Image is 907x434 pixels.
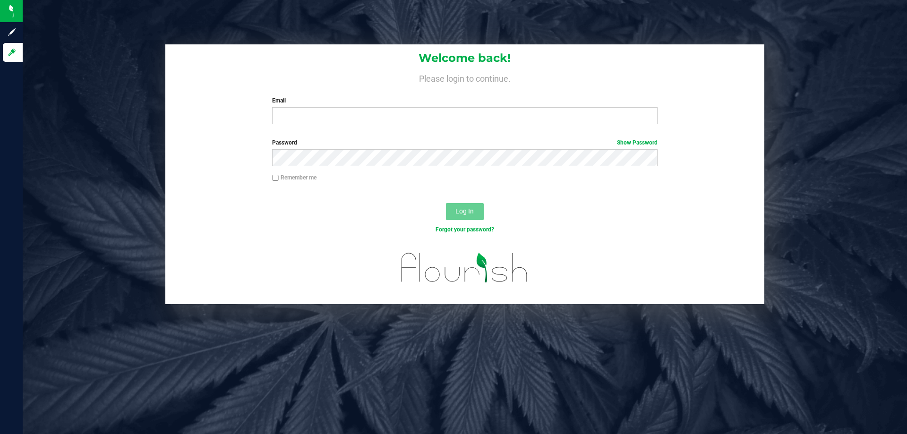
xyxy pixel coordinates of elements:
[7,27,17,37] inline-svg: Sign up
[272,175,279,181] input: Remember me
[617,139,658,146] a: Show Password
[272,173,317,182] label: Remember me
[165,72,764,83] h4: Please login to continue.
[272,96,657,105] label: Email
[7,48,17,57] inline-svg: Log in
[390,244,539,292] img: flourish_logo.svg
[165,52,764,64] h1: Welcome back!
[446,203,484,220] button: Log In
[272,139,297,146] span: Password
[455,207,474,215] span: Log In
[436,226,494,233] a: Forgot your password?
